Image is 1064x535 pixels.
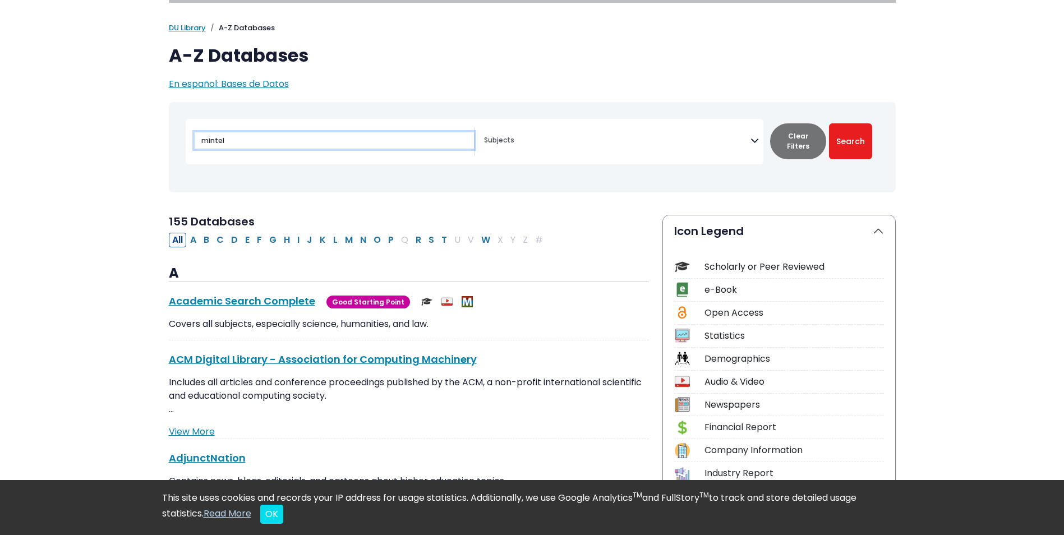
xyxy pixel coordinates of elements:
[162,491,902,524] div: This site uses cookies and records your IP address for usage statistics. Additionally, we use Goo...
[675,351,690,366] img: Icon Demographics
[330,233,341,247] button: Filter Results L
[704,375,884,389] div: Audio & Video
[704,306,884,320] div: Open Access
[412,233,425,247] button: Filter Results R
[675,259,690,274] img: Icon Scholarly or Peer Reviewed
[169,376,649,416] p: Includes all articles and conference proceedings published by the ACM, a non-profit international...
[316,233,329,247] button: Filter Results K
[675,328,690,343] img: Icon Statistics
[425,233,437,247] button: Filter Results S
[441,296,453,307] img: Audio & Video
[675,397,690,412] img: Icon Newspapers
[206,22,275,34] li: A-Z Databases
[326,296,410,308] span: Good Starting Point
[704,467,884,480] div: Industry Report
[829,123,872,159] button: Submit for Search Results
[704,329,884,343] div: Statistics
[169,317,649,331] p: Covers all subjects, especially science, humanities, and law.
[169,233,186,247] button: All
[266,233,280,247] button: Filter Results G
[169,214,255,229] span: 155 Databases
[169,265,649,282] h3: A
[704,421,884,434] div: Financial Report
[195,132,474,149] input: Search database by title or keyword
[704,352,884,366] div: Demographics
[303,233,316,247] button: Filter Results J
[187,233,200,247] button: Filter Results A
[675,466,690,481] img: Icon Industry Report
[169,22,206,33] a: DU Library
[462,296,473,307] img: MeL (Michigan electronic Library)
[484,137,750,146] textarea: Search
[260,505,283,524] button: Close
[675,374,690,389] img: Icon Audio & Video
[438,233,450,247] button: Filter Results T
[675,420,690,435] img: Icon Financial Report
[478,233,494,247] button: Filter Results W
[385,233,397,247] button: Filter Results P
[228,233,241,247] button: Filter Results D
[169,425,215,438] a: View More
[421,296,432,307] img: Scholarly or Peer Reviewed
[280,233,293,247] button: Filter Results H
[294,233,303,247] button: Filter Results I
[675,305,689,320] img: Icon Open Access
[169,451,246,465] a: AdjunctNation
[254,233,265,247] button: Filter Results F
[169,233,547,246] div: Alpha-list to filter by first letter of database name
[357,233,370,247] button: Filter Results N
[342,233,356,247] button: Filter Results M
[169,102,896,192] nav: Search filters
[704,444,884,457] div: Company Information
[242,233,253,247] button: Filter Results E
[169,294,315,308] a: Academic Search Complete
[204,507,251,520] a: Read More
[200,233,213,247] button: Filter Results B
[169,352,477,366] a: ACM Digital Library - Association for Computing Machinery
[633,490,642,500] sup: TM
[169,45,896,66] h1: A-Z Databases
[675,282,690,297] img: Icon e-Book
[169,77,289,90] a: En español: Bases de Datos
[169,22,896,34] nav: breadcrumb
[675,443,690,458] img: Icon Company Information
[699,490,709,500] sup: TM
[663,215,895,247] button: Icon Legend
[770,123,826,159] button: Clear Filters
[704,283,884,297] div: e-Book
[704,260,884,274] div: Scholarly or Peer Reviewed
[704,398,884,412] div: Newspapers
[370,233,384,247] button: Filter Results O
[169,474,649,488] p: Contains news, blogs, editorials, and cartoons about higher education topics.
[213,233,227,247] button: Filter Results C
